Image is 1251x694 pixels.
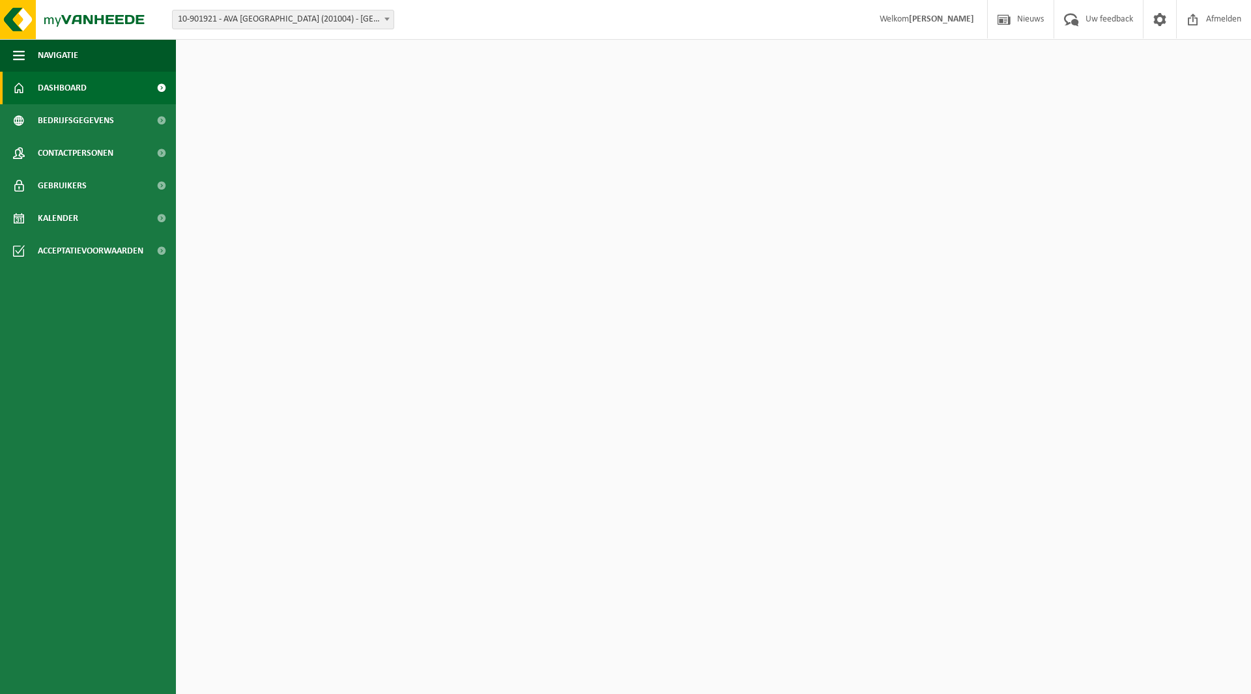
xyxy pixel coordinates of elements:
span: Bedrijfsgegevens [38,104,114,137]
span: Navigatie [38,39,78,72]
span: 10-901921 - AVA ANTWERPEN (201004) - ANTWERPEN [173,10,394,29]
span: Contactpersonen [38,137,113,169]
strong: [PERSON_NAME] [909,14,974,24]
span: Kalender [38,202,78,235]
span: Dashboard [38,72,87,104]
span: 10-901921 - AVA ANTWERPEN (201004) - ANTWERPEN [172,10,394,29]
span: Acceptatievoorwaarden [38,235,143,267]
span: Gebruikers [38,169,87,202]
